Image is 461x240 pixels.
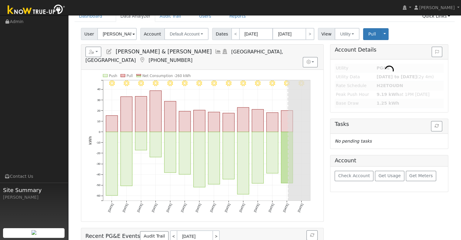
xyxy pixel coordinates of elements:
[252,132,264,184] rect: onclick=""
[215,49,222,55] a: Multi-Series Graph
[151,203,158,213] text: [DATE]
[338,173,370,178] span: Check Account
[208,132,220,184] rect: onclick=""
[222,49,228,55] a: Login As (last 06/22/2025 2:31:10 PM)
[3,186,65,194] span: Site Summary
[226,80,232,86] i: 8/16 - Clear
[32,230,36,235] img: retrieve
[139,57,145,63] a: Map
[195,203,202,213] text: [DATE]
[75,11,107,22] a: Dashboard
[281,110,293,132] rect: onclick=""
[406,171,436,181] button: Get Meters
[269,80,275,86] i: 8/19 - Clear
[252,109,264,132] rect: onclick=""
[335,171,373,181] button: Check Account
[240,80,246,86] i: 8/17 - Clear
[135,96,147,132] rect: onclick=""
[149,57,192,63] span: [PHONE_NUMBER]
[150,91,162,132] rect: onclick=""
[209,203,216,213] text: [DATE]
[179,132,191,174] rect: onclick=""
[318,28,335,40] span: View
[368,32,376,36] span: Pull
[266,113,278,132] rect: onclick=""
[135,132,147,150] rect: onclick=""
[409,173,433,178] span: Get Meters
[97,87,100,91] text: 40
[418,11,455,22] a: Quick Links
[255,80,261,86] i: 8/18 - Clear
[253,203,260,213] text: [DATE]
[231,28,240,40] a: <
[107,203,114,213] text: [DATE]
[237,107,249,132] rect: onclick=""
[122,203,129,213] text: [DATE]
[96,151,100,155] text: -20
[375,171,404,181] button: Get Usage
[335,121,444,127] h5: Tasks
[109,80,115,86] i: 8/08 - Clear
[211,80,217,86] i: 8/15 - Clear
[193,132,205,187] rect: onclick=""
[196,80,202,86] i: 8/14 - Clear
[126,73,133,78] text: Pull
[335,47,444,53] h5: Account Details
[140,28,165,40] span: Account
[432,47,442,57] button: Issue History
[223,113,235,132] rect: onclick=""
[153,80,159,86] i: 8/11 - Clear
[225,11,250,22] a: Reports
[116,11,155,22] a: Data Analyzer
[121,96,132,132] rect: onclick=""
[96,194,100,197] text: -60
[97,28,137,40] input: Select a User
[155,11,185,22] a: Audit Trail
[88,136,92,145] text: kWh
[96,141,100,144] text: -10
[363,28,381,40] button: Pull
[306,28,314,40] a: >
[335,157,356,164] h5: Account
[96,183,100,187] text: -50
[96,173,100,176] text: -40
[431,121,442,131] button: Refresh
[224,203,231,213] text: [DATE]
[142,73,191,78] text: Net Consumption -260 kWh
[164,101,176,132] rect: onclick=""
[419,5,455,10] span: [PERSON_NAME]
[97,98,100,101] text: 30
[208,112,220,132] rect: onclick=""
[106,116,118,132] rect: onclick=""
[297,203,304,213] text: [DATE]
[96,162,100,165] text: -30
[136,203,143,213] text: [DATE]
[97,120,100,123] text: 10
[223,132,235,179] rect: onclick=""
[5,3,68,17] img: Know True-Up
[81,28,98,40] span: User
[282,203,289,213] text: [DATE]
[379,173,401,178] span: Get Usage
[239,203,246,213] text: [DATE]
[150,132,162,157] rect: onclick=""
[281,132,293,183] rect: onclick=""
[335,28,359,40] button: Utility
[182,80,188,86] i: 8/13 - Clear
[266,132,278,173] rect: onclick=""
[284,80,290,86] i: 8/20 - Clear
[123,80,129,86] i: 8/09 - Clear
[115,49,212,55] span: [PERSON_NAME] & [PERSON_NAME]
[97,109,100,112] text: 20
[180,203,187,213] text: [DATE]
[212,28,232,40] span: Dates
[268,203,275,213] text: [DATE]
[138,80,144,86] i: 8/10 - Clear
[165,203,172,213] text: [DATE]
[335,139,372,144] i: No pending tasks
[167,80,173,86] i: 8/12 - Clear
[164,132,176,173] rect: onclick=""
[99,130,100,134] text: 0
[106,132,118,195] rect: onclick=""
[193,110,205,132] rect: onclick=""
